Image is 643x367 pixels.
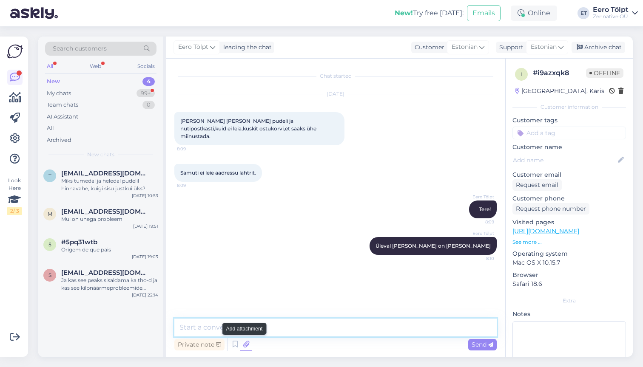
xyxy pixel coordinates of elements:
span: Samuti ei leie aadressu lahtrit. [180,169,256,176]
span: tomsonruth@gmail.com [61,169,150,177]
div: Mul on unega probleem [61,215,158,223]
span: 8:10 [462,255,494,262]
span: Offline [586,68,623,78]
img: Askly Logo [7,43,23,59]
div: Archived [47,136,71,144]
div: Look Here [7,177,22,215]
span: Üleval [PERSON_NAME] on [PERSON_NAME] [376,243,491,249]
span: 8:09 [462,219,494,225]
p: Customer name [512,143,626,152]
div: [DATE] 19:51 [133,223,158,229]
span: Eero Tölpt [462,230,494,237]
div: All [45,61,55,72]
span: m [48,211,52,217]
div: Private note [174,339,225,350]
div: Support [496,43,524,52]
div: New [47,77,60,86]
p: Operating system [512,249,626,258]
span: [PERSON_NAME] [PERSON_NAME] pudeli ja nutipostkasti,kuid ei leia,kuskit ostukorvi,et saaks ühe mi... [180,118,318,139]
div: Chat started [174,72,497,80]
div: AI Assistant [47,113,78,121]
small: Add attachment [226,325,263,333]
p: Visited pages [512,218,626,227]
div: 99+ [137,89,155,98]
span: 8:09 [177,182,209,189]
div: Web [88,61,103,72]
input: Add name [513,155,616,165]
b: New! [395,9,413,17]
span: i [521,71,522,77]
a: [URL][DOMAIN_NAME] [512,227,579,235]
span: maris.okkas@mail.ee [61,208,150,215]
div: My chats [47,89,71,98]
input: Add a tag [512,127,626,139]
span: Estonian [531,42,557,52]
span: Eero Tölpt [462,194,494,200]
p: Customer email [512,170,626,179]
p: Customer tags [512,116,626,125]
div: Miks tumedal ja heledal pudelil hinnavahe, kuigi sisu justkui üks? [61,177,158,192]
div: Request phone number [512,203,589,215]
div: [GEOGRAPHIC_DATA], Karis [515,87,604,96]
span: Tere! [479,206,491,212]
div: Socials [136,61,156,72]
div: Customer information [512,103,626,111]
p: Mac OS X 10.15.7 [512,258,626,267]
div: [DATE] 19:03 [132,254,158,260]
div: [DATE] [174,90,497,98]
div: leading the chat [220,43,272,52]
div: Online [511,6,557,21]
div: Ja kas see peaks sisaldama ka thc-d ja kas see kilpnäärmeprobleemide korral ka aitab? [61,277,158,292]
span: Eero Tölpt [178,42,208,52]
div: Origem de que pais [61,246,158,254]
span: s [48,272,51,278]
p: Safari 18.6 [512,279,626,288]
span: Search customers [53,44,107,53]
span: sailaputra@gmail.com [61,269,150,277]
div: [DATE] 22:14 [132,292,158,298]
div: 0 [142,101,155,109]
div: 2 / 3 [7,207,22,215]
div: 4 [142,77,155,86]
div: Team chats [47,101,78,109]
span: #5pq31wtb [61,238,97,246]
button: Emails [467,5,501,21]
div: Try free [DATE]: [395,8,464,18]
div: Request email [512,179,562,191]
span: 8:09 [177,146,209,152]
div: All [47,124,54,133]
a: Eero TölptZennative OÜ [593,6,638,20]
div: Customer [411,43,444,52]
div: Zennative OÜ [593,13,629,20]
p: See more ... [512,238,626,246]
span: t [48,172,51,179]
p: Customer phone [512,194,626,203]
p: Browser [512,271,626,279]
span: Estonian [452,42,478,52]
div: Archive chat [572,42,625,53]
div: ET [578,7,589,19]
span: Send [472,341,493,348]
p: Notes [512,310,626,319]
span: New chats [87,151,114,158]
div: Eero Tölpt [593,6,629,13]
div: [DATE] 10:53 [132,192,158,199]
span: 5 [48,241,51,248]
div: # i9azxqk8 [533,68,586,78]
div: Extra [512,297,626,305]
